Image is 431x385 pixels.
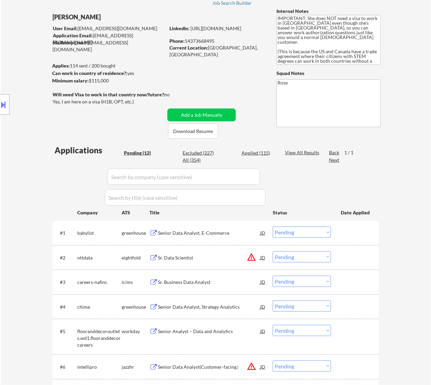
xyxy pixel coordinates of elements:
div: greenhouse [122,230,149,236]
strong: LinkedIn: [169,25,189,31]
a: Job Search Builder [212,0,252,7]
div: Sr. Business Data Analyst [158,279,260,286]
div: Senior Analyst – Data and Analytics [158,328,260,335]
div: Back [329,149,340,156]
strong: Mailslurp Email: [53,40,88,45]
div: Next [329,157,340,163]
strong: User Email: [53,25,78,31]
div: Internal Notes [276,8,381,15]
button: Add a Job Manually [167,109,236,121]
div: 14373668495 [169,38,265,44]
div: icims [122,279,149,286]
div: Squad Notes [276,70,381,77]
input: Search by company (case sensitive) [107,169,260,185]
div: no [164,91,184,98]
div: #6 [60,364,72,370]
div: Status [273,206,331,218]
a: [URL][DOMAIN_NAME] [190,25,241,31]
div: #3 [60,279,72,286]
button: Download Resume [168,123,218,139]
button: warning_amber [247,362,256,371]
div: [EMAIL_ADDRESS][DOMAIN_NAME] [53,39,165,53]
div: JD [260,361,266,373]
div: Date Applied [341,209,371,216]
div: eightfold [122,254,149,261]
div: Applied (115) [242,150,275,156]
div: greenhouse [122,304,149,310]
div: [PERSON_NAME] [53,13,192,21]
strong: Application Email: [53,33,93,38]
div: careers-nafinc [77,279,122,286]
div: #5 [60,328,72,335]
div: [EMAIL_ADDRESS][DOMAIN_NAME] [53,32,165,45]
div: intellipro [77,364,122,370]
div: nttdata [77,254,122,261]
div: [GEOGRAPHIC_DATA], [GEOGRAPHIC_DATA] [169,44,265,58]
strong: Phone: [169,38,185,44]
div: workday [122,328,149,335]
div: Senior Data Analyst, E-Commerce [158,230,260,236]
div: Sr. Data Scientist [158,254,260,261]
div: Company [77,209,122,216]
div: All (354) [183,157,217,163]
strong: Current Location: [169,45,208,51]
div: JD [260,325,266,337]
button: warning_amber [247,252,256,262]
div: chime [77,304,122,310]
div: #1 [60,230,72,236]
div: Senior Data Analyst, Strategy Analytics [158,304,260,310]
div: #2 [60,254,72,261]
div: JD [260,301,266,313]
div: View All Results [285,149,321,156]
div: Job Search Builder [212,1,252,5]
div: JD [260,276,266,288]
div: JD [260,251,266,264]
div: 1 / 1 [344,149,360,156]
div: babylist [77,230,122,236]
div: flooranddecoroutlets.wd1.flooranddecorcareers [77,328,122,348]
div: [EMAIL_ADDRESS][DOMAIN_NAME] [53,25,165,32]
div: Senior Data Analyst(Customer-facing） [158,364,260,370]
div: #4 [60,304,72,310]
div: Excluded (227) [183,150,217,156]
div: JD [260,227,266,239]
div: ATS [122,209,149,216]
input: Search by title (case sensitive) [105,189,266,206]
div: jazzhr [122,364,149,370]
div: Title [149,209,266,216]
div: Pending (12) [124,150,158,156]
